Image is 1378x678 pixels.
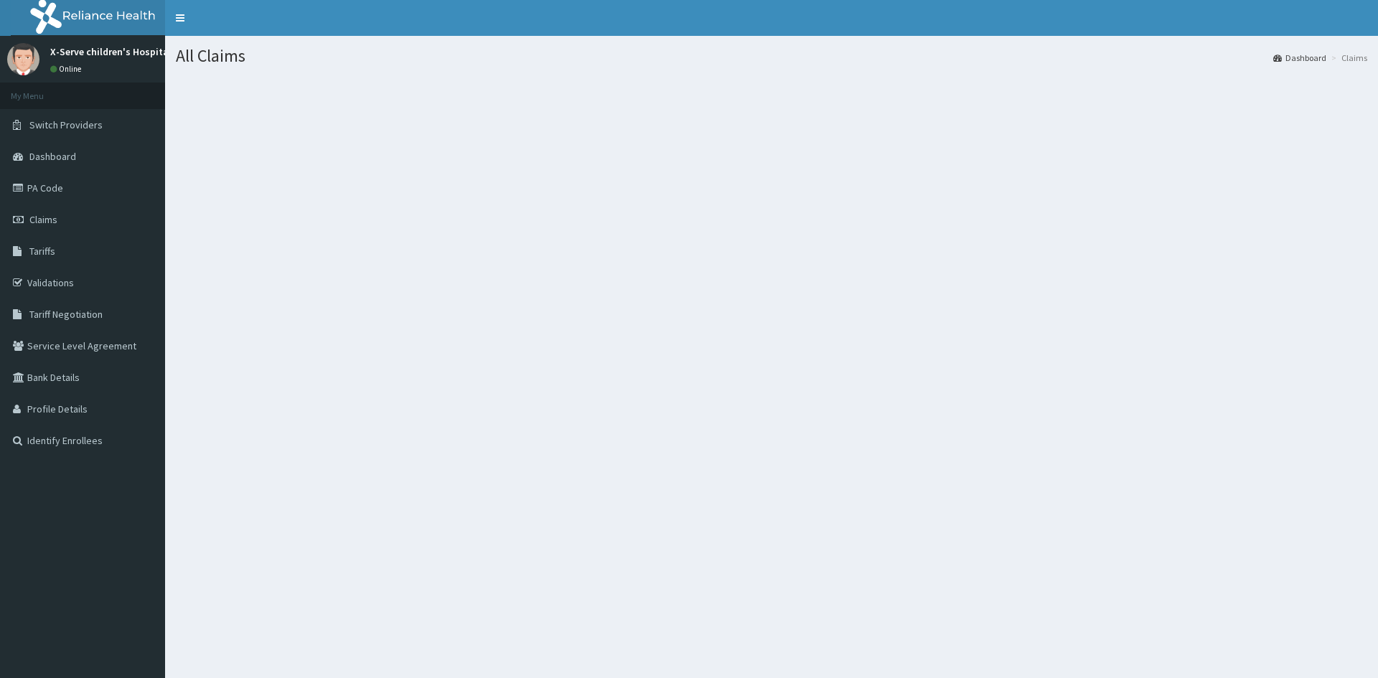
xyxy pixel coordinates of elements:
[29,118,103,131] span: Switch Providers
[29,213,57,226] span: Claims
[1328,52,1367,64] li: Claims
[29,245,55,258] span: Tariffs
[7,43,39,75] img: User Image
[29,308,103,321] span: Tariff Negotiation
[29,150,76,163] span: Dashboard
[50,47,172,57] p: X-Serve children's Hospital
[176,47,1367,65] h1: All Claims
[1273,52,1326,64] a: Dashboard
[50,64,85,74] a: Online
